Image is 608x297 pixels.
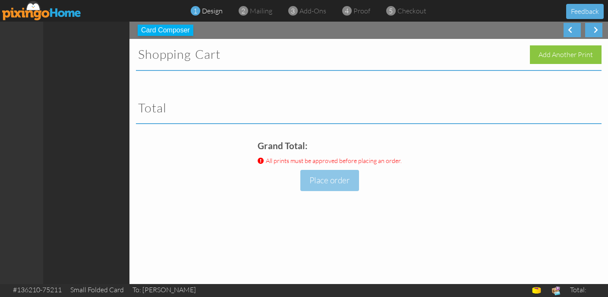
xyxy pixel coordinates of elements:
[2,1,82,20] img: pixingo logo
[193,6,197,16] span: 1
[250,6,272,15] span: mailing
[291,6,295,16] span: 3
[258,140,308,151] strong: Grand Total:
[530,45,602,64] div: Add Another Print
[132,285,141,294] span: To:
[66,284,128,296] td: Small Folded Card
[345,6,349,16] span: 4
[570,285,586,295] div: Total:
[9,284,66,296] td: #136210-75211
[138,48,360,61] h2: Shopping Cart
[299,6,326,15] span: add-ons
[142,285,196,294] span: [PERSON_NAME]
[353,6,370,15] span: proof
[300,170,359,191] button: Place order
[531,285,542,296] img: points-icon.png
[566,4,604,19] button: Feedback
[266,156,402,164] span: All prints must be approved before placing an order.
[202,6,223,15] span: design
[389,6,393,16] span: 5
[397,6,426,15] span: checkout
[241,6,245,16] span: 2
[551,285,561,296] img: expense-icon.png
[138,101,360,115] h2: Total
[138,25,193,36] button: Card Composer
